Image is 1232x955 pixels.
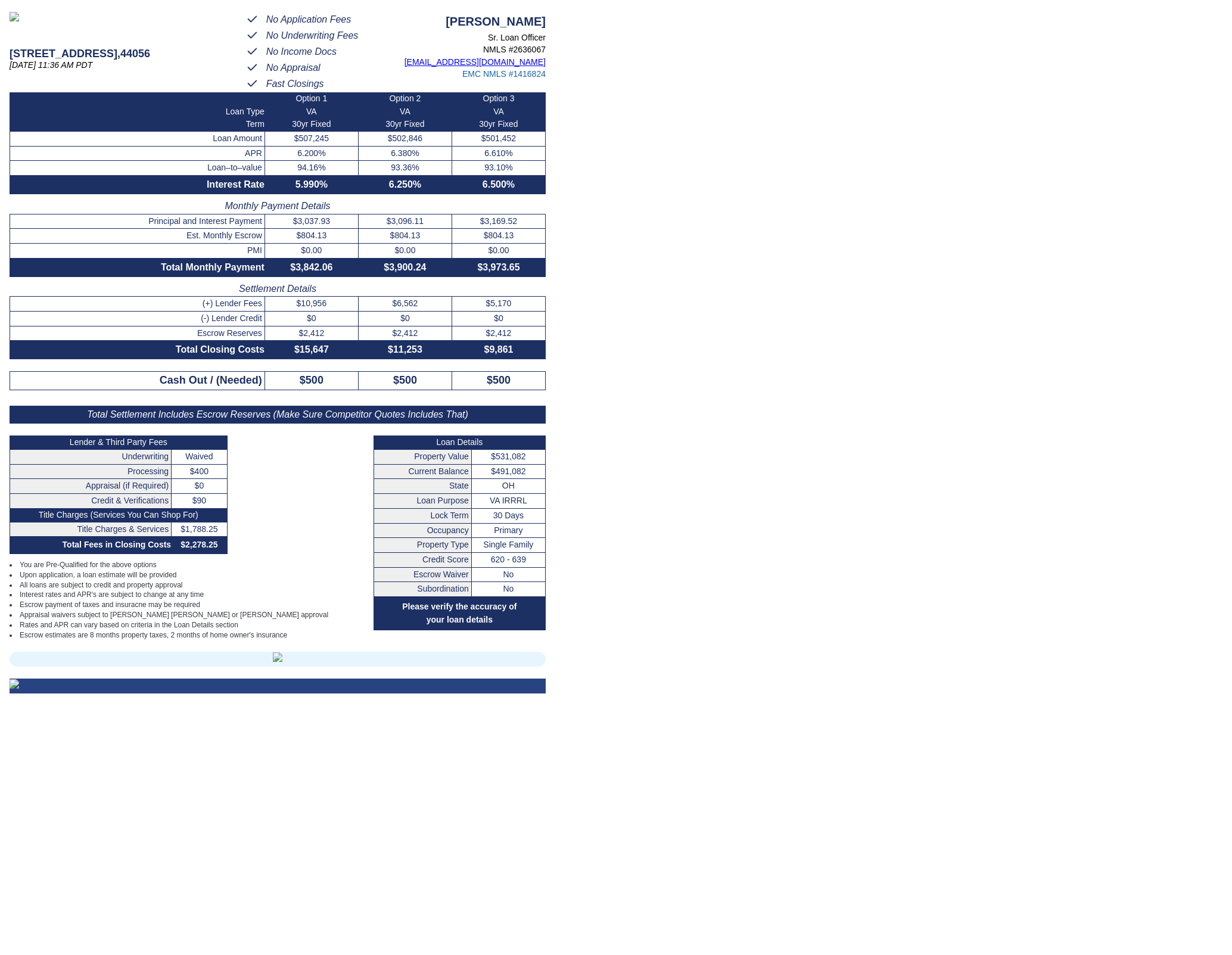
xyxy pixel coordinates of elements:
th: Settlement Details [10,277,546,297]
p: No Appraisal [266,61,321,76]
img: footer.jpg [10,679,19,689]
th: Lender & Third Party Fees [10,436,228,450]
p: NMLS # 2636067 [374,43,546,55]
span: Upon application, a loan estimate will be provided [20,570,177,580]
span: 6.380% [391,148,419,158]
span: $507,245 [294,133,329,143]
p: Fast Closings [266,77,324,92]
span: $2,412 [486,328,512,338]
th: Title Charges (Services You Can Shop For) [10,508,228,522]
span: $90 [192,496,206,505]
td: 30 Days [471,508,545,523]
span: 93.10% [484,163,512,172]
span: $3,973.65 [477,262,519,272]
th: Please verify the accuracy of your loan details [374,596,545,630]
span: $804.13 [297,231,327,240]
span: $502,846 [388,133,422,143]
span: $5,170 [486,298,512,308]
span: 6.200% [297,148,325,158]
span: $11,253 [388,344,422,354]
th: Loan–to–value [10,161,265,176]
p: No Application Fees [266,13,351,27]
span: $3,169.52 [480,216,517,226]
td: 30yr Fixed [452,118,545,131]
p: [STREET_ADDRESS] , 44056 [10,45,337,63]
span: $9,861 [484,344,514,354]
td: VA [358,105,452,119]
span: All loans are subject to credit and property approval [20,580,183,590]
th: Loan Details [374,436,545,450]
th: Cash Out / (Needed) [10,371,265,390]
span: $1,788.25 [181,524,217,534]
span: 94.16% [297,163,325,172]
span: $804.13 [390,231,421,240]
th: Property Type [374,538,471,553]
td: VA IRRRL [471,494,545,509]
span: $400 [190,466,209,476]
td: Option 3 [452,92,545,105]
th: Underwriting [10,450,172,465]
th: Principal and Interest Payment [10,214,265,229]
span: $0.00 [394,245,415,255]
span: $0.00 [301,245,322,255]
span: 6.500% [483,179,515,189]
span: 93.36% [391,163,419,172]
span: Interest rates and APR's are subject to change at any time [20,590,204,600]
td: Waived [172,450,228,465]
p: No Underwriting Fees [266,29,359,43]
td: 30yr Fixed [265,118,358,131]
span: $531,082 [491,452,525,461]
p: Sr. Loan Officer [374,32,546,43]
span: $501,452 [481,133,516,143]
span: $0 [195,481,204,490]
span: $0.00 [488,245,509,255]
span: 6.610% [484,148,512,158]
th: (+) Lender Fees [10,297,265,312]
td: VA [265,105,358,119]
img: emc-logo-full.png [10,12,182,21]
th: Escrow Waiver [374,567,471,582]
span: $0 [494,313,503,323]
span: Escrow payment of taxes and insuracne may be required [20,600,200,610]
td: No [471,582,545,597]
td: Option 2 [358,92,452,105]
span: $0 [307,313,316,323]
td: 30yr Fixed [358,118,452,131]
th: Property Value [374,450,471,465]
th: Interest Rate [10,176,265,194]
span: 5.990% [295,179,328,189]
span: $10,956 [297,298,327,308]
th: Title Charges & Services [10,522,172,537]
th: Total Closing Costs [10,341,265,359]
img: ratings.jpg [273,652,282,662]
span: $6,562 [393,298,418,308]
th: Term [10,118,265,131]
span: $2,412 [298,328,324,338]
th: Current Balance [374,464,471,479]
span: $3,900.24 [384,262,426,272]
th: Loan Purpose [374,494,471,509]
span: $500 [393,374,417,386]
span: Rates and APR can vary based on criteria in the Loan Details section [20,620,238,630]
th: Credit & Verifications [10,494,172,509]
th: Subordination [374,582,471,597]
th: Total Fees in Closing Costs [10,537,172,554]
th: Monthly Payment Details [10,194,546,214]
th: Loan Type [10,105,265,119]
p: [DATE] 11:36 AM PDT [10,59,182,71]
span: $2,412 [393,328,418,338]
p: Total Settlement Includes Escrow Reserves (Make Sure Competitor Quotes Includes That) [10,406,546,424]
th: State [374,479,471,494]
th: Lock Term [374,508,471,523]
span: $3,096.11 [387,216,424,226]
td: No [471,567,545,582]
span: $491,082 [491,466,525,476]
td: Primary [471,523,545,538]
td: Single Family [471,538,545,553]
td: Option 1 [265,92,358,105]
span: $15,647 [294,344,329,354]
span: $500 [487,374,511,386]
td: 620 - 639 [471,552,545,567]
td: OH [471,479,545,494]
th: APR [10,146,265,161]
